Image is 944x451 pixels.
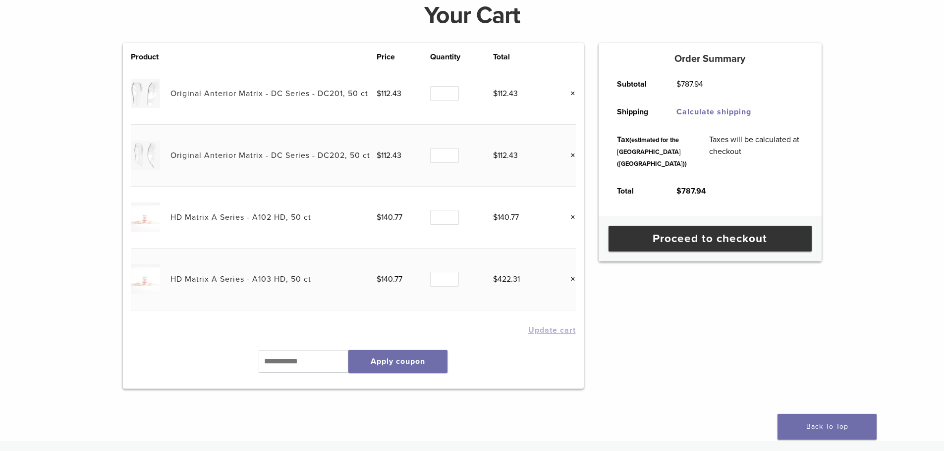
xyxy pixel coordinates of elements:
[131,141,160,170] img: Original Anterior Matrix - DC Series - DC202, 50 ct
[170,89,368,99] a: Original Anterior Matrix - DC Series - DC201, 50 ct
[377,89,381,99] span: $
[563,211,576,224] a: Remove this item
[377,150,401,160] bdi: 112.43
[493,150,518,160] bdi: 112.43
[131,202,160,232] img: HD Matrix A Series - A102 HD, 50 ct
[493,212,519,222] bdi: 140.77
[676,186,681,196] span: $
[377,274,402,284] bdi: 140.77
[563,273,576,286] a: Remove this item
[131,51,170,63] th: Product
[493,274,520,284] bdi: 422.31
[606,177,666,205] th: Total
[609,226,812,251] a: Proceed to checkout
[430,51,493,63] th: Quantity
[131,79,160,108] img: Original Anterior Matrix - DC Series - DC201, 50 ct
[606,70,666,98] th: Subtotal
[493,150,498,160] span: $
[599,53,822,65] h5: Order Summary
[563,149,576,162] a: Remove this item
[528,326,576,334] button: Update cart
[493,89,498,99] span: $
[493,89,518,99] bdi: 112.43
[777,414,877,440] a: Back To Top
[698,126,814,177] td: Taxes will be calculated at checkout
[377,89,401,99] bdi: 112.43
[170,212,311,222] a: HD Matrix A Series - A102 HD, 50 ct
[377,274,381,284] span: $
[676,107,751,117] a: Calculate shipping
[377,212,381,222] span: $
[493,51,549,63] th: Total
[606,126,698,177] th: Tax
[131,264,160,294] img: HD Matrix A Series - A103 HD, 50 ct
[563,87,576,100] a: Remove this item
[493,274,498,284] span: $
[676,79,703,89] bdi: 787.94
[115,3,829,27] h1: Your Cart
[377,212,402,222] bdi: 140.77
[676,79,681,89] span: $
[348,350,447,373] button: Apply coupon
[493,212,498,222] span: $
[606,98,666,126] th: Shipping
[377,51,430,63] th: Price
[617,136,687,168] small: (estimated for the [GEOGRAPHIC_DATA] ([GEOGRAPHIC_DATA]))
[377,150,381,160] span: $
[170,274,311,284] a: HD Matrix A Series - A103 HD, 50 ct
[676,186,706,196] bdi: 787.94
[170,150,370,160] a: Original Anterior Matrix - DC Series - DC202, 50 ct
